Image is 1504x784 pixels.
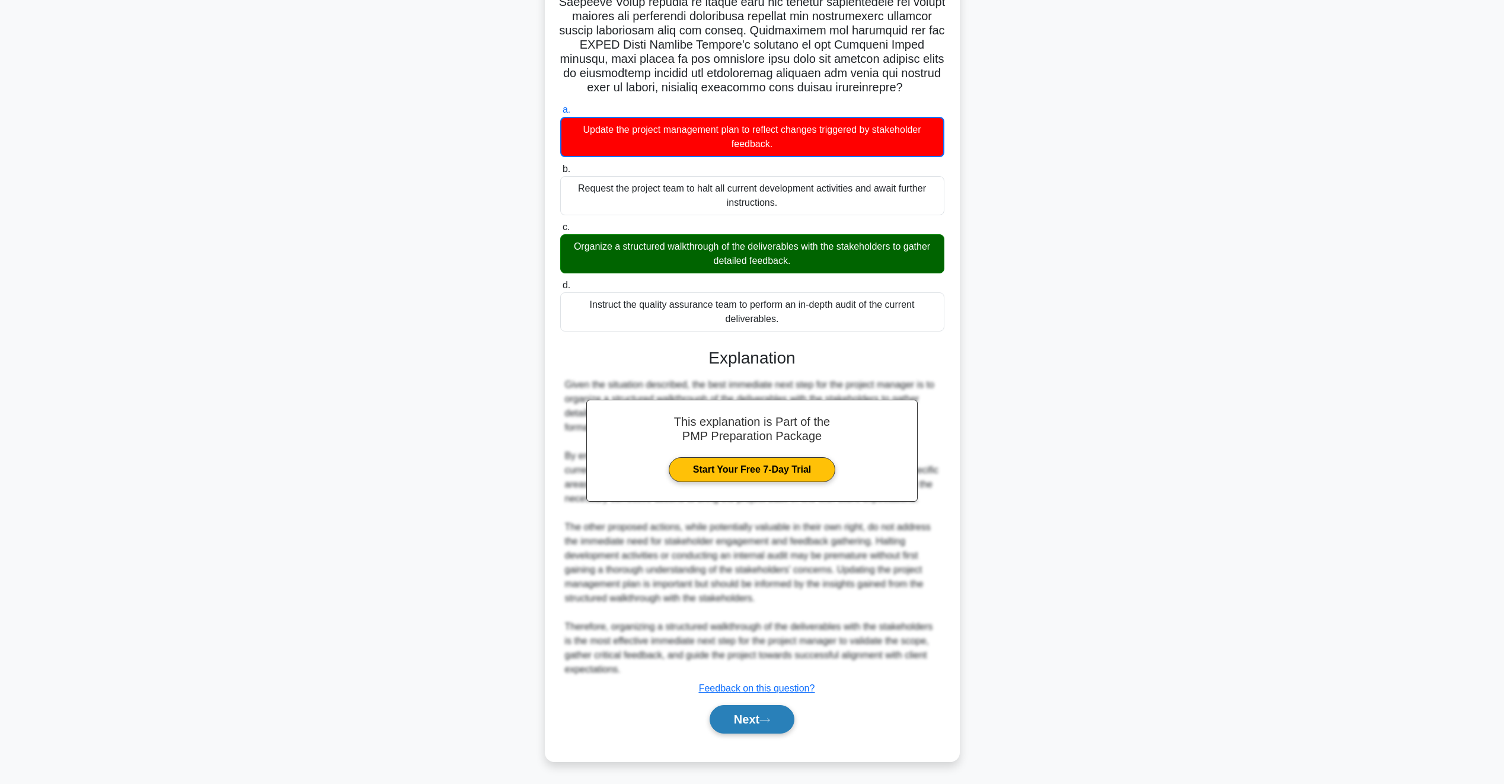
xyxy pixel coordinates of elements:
span: b. [563,164,570,174]
a: Start Your Free 7-Day Trial [669,457,835,482]
span: d. [563,280,570,290]
button: Next [710,705,794,734]
div: Update the project management plan to reflect changes triggered by stakeholder feedback. [560,117,944,157]
a: Feedback on this question? [699,683,815,693]
h3: Explanation [567,348,937,368]
span: a. [563,104,570,114]
div: Organize a structured walkthrough of the deliverables with the stakeholders to gather detailed fe... [560,234,944,273]
span: c. [563,222,570,232]
div: Instruct the quality assurance team to perform an in-depth audit of the current deliverables. [560,292,944,332]
div: Given the situation described, the best immediate next step for the project manager is to organiz... [565,378,940,677]
div: Request the project team to halt all current development activities and await further instructions. [560,176,944,215]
